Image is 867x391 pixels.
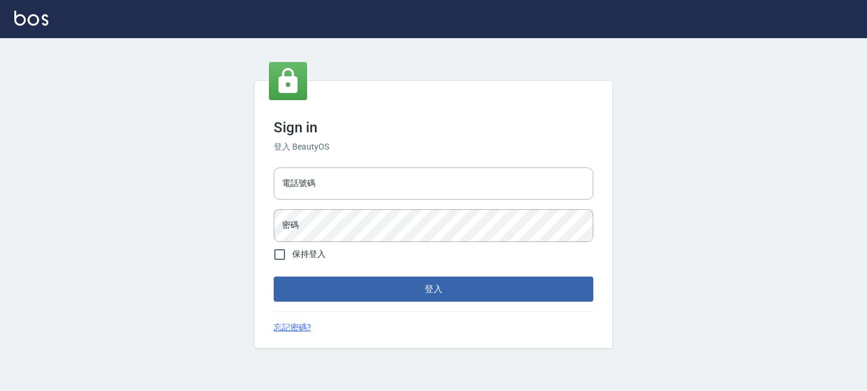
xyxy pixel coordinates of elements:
[14,11,48,26] img: Logo
[274,141,593,153] h6: 登入 BeautyOS
[274,321,311,334] a: 忘記密碼?
[292,248,326,260] span: 保持登入
[274,277,593,302] button: 登入
[274,119,593,136] h3: Sign in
